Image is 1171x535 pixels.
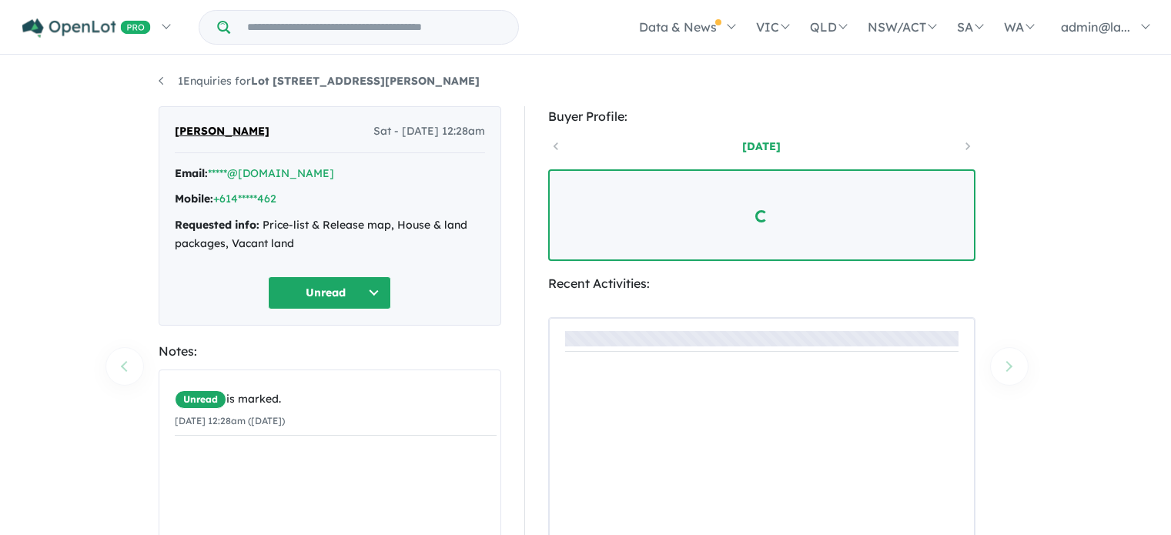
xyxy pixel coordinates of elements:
div: is marked. [175,390,497,409]
span: Unread [175,390,226,409]
span: Sat - [DATE] 12:28am [373,122,485,141]
a: 1Enquiries forLot [STREET_ADDRESS][PERSON_NAME] [159,74,480,88]
span: [PERSON_NAME] [175,122,269,141]
strong: Requested info: [175,218,259,232]
strong: Email: [175,166,208,180]
small: [DATE] 12:28am ([DATE]) [175,415,285,426]
nav: breadcrumb [159,72,1013,91]
strong: Lot [STREET_ADDRESS][PERSON_NAME] [251,74,480,88]
div: Recent Activities: [548,273,975,294]
button: Unread [268,276,391,309]
div: Notes: [159,341,501,362]
strong: Mobile: [175,192,213,206]
div: Price-list & Release map, House & land packages, Vacant land [175,216,485,253]
input: Try estate name, suburb, builder or developer [233,11,515,44]
a: [DATE] [696,139,827,154]
img: Openlot PRO Logo White [22,18,151,38]
div: Buyer Profile: [548,106,975,127]
span: admin@la... [1061,19,1130,35]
